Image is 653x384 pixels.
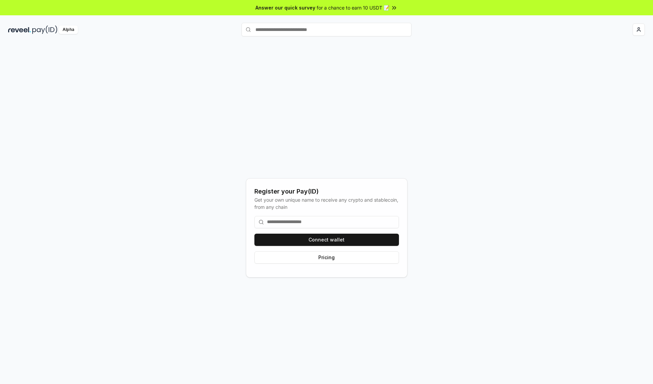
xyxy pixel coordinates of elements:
button: Pricing [254,251,399,264]
img: pay_id [32,26,57,34]
span: Answer our quick survey [255,4,315,11]
button: Connect wallet [254,234,399,246]
div: Register your Pay(ID) [254,187,399,196]
div: Get your own unique name to receive any crypto and stablecoin, from any chain [254,196,399,211]
img: reveel_dark [8,26,31,34]
span: for a chance to earn 10 USDT 📝 [317,4,389,11]
div: Alpha [59,26,78,34]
